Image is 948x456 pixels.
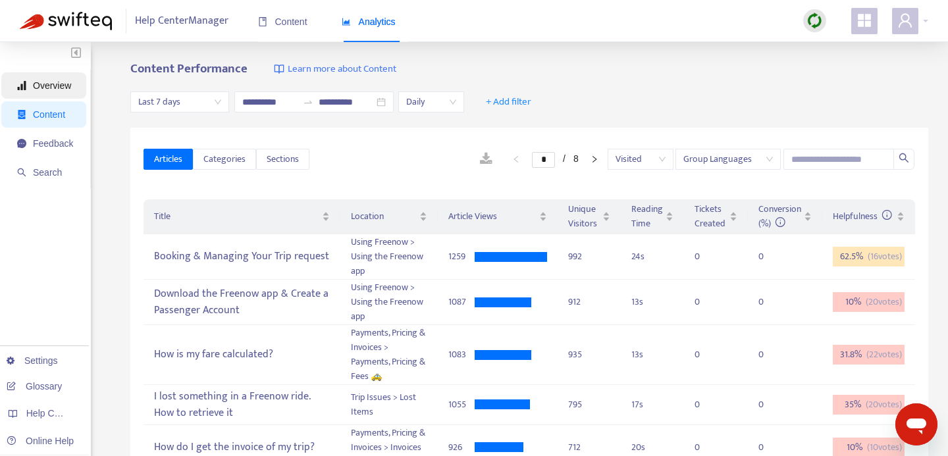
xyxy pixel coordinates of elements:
span: Tickets Created [695,202,727,231]
img: image-link [274,64,284,74]
span: container [17,110,26,119]
span: Learn more about Content [288,62,396,77]
span: user [897,13,913,28]
div: 1259 [448,249,475,264]
a: Glossary [7,381,62,392]
th: Reading Time [621,199,684,234]
button: + Add filter [476,91,541,113]
a: Settings [7,355,58,366]
span: ( 20 votes) [866,295,902,309]
span: Daily [406,92,456,112]
span: Location [351,209,417,224]
span: appstore [856,13,872,28]
span: Categories [203,152,246,166]
span: Unique Visitors [568,202,600,231]
span: Content [258,16,307,27]
li: Previous Page [506,151,527,167]
span: search [17,168,26,177]
span: swap-right [303,97,313,107]
span: ( 22 votes) [866,347,902,362]
button: left [506,151,527,167]
div: 926 [448,440,475,455]
span: Title [154,209,319,224]
th: Unique Visitors [558,199,621,234]
div: 0 [695,440,721,455]
iframe: Przycisk umożliwiający otwarcie okna komunikatora [895,403,937,445]
span: Last 7 days [138,92,221,112]
span: Feedback [33,138,73,149]
button: Categories [193,149,256,170]
div: 935 [568,347,610,362]
div: 20 s [631,440,673,455]
span: Reading Time [631,202,663,231]
b: Content Performance [130,59,248,79]
span: message [17,139,26,148]
div: 0 [695,249,721,264]
span: Sections [267,152,299,166]
td: Payments, Pricing & Invoices > Payments, Pricing & Fees 🚕 [340,325,438,385]
div: 0 [758,249,785,264]
span: Group Languages [683,149,773,169]
th: Location [340,199,438,234]
span: Visited [616,149,666,169]
span: left [512,155,520,163]
div: Download the Freenow app & Create a Passenger Account [154,283,329,321]
div: 24 s [631,249,673,264]
div: 0 [758,397,785,412]
div: 0 [758,295,785,309]
div: 0 [695,295,721,309]
span: book [258,17,267,26]
img: sync.dc5367851b00ba804db3.png [806,13,823,29]
li: 1/8 [532,151,579,167]
span: Article Views [448,209,537,224]
div: How is my fare calculated? [154,344,329,366]
span: / [563,153,566,164]
div: 62.5 % [833,247,905,266]
div: I lost something in a Freenow ride. How to retrieve it [154,386,329,424]
div: 1083 [448,347,475,362]
div: 13 s [631,295,673,309]
span: area-chart [342,17,351,26]
span: Helpfulness [833,209,893,224]
div: 1055 [448,397,475,412]
div: 10 % [833,292,905,312]
span: to [303,97,313,107]
button: right [584,151,605,167]
div: 13 s [631,347,673,362]
span: Analytics [342,16,396,27]
span: + Add filter [486,94,531,110]
span: signal [17,81,26,90]
span: Articles [154,152,182,166]
span: Content [33,109,65,120]
th: Tickets Created [684,199,748,234]
span: Search [33,167,62,178]
div: 0 [695,397,721,412]
div: 0 [695,347,721,362]
div: Booking & Managing Your Trip request [154,246,329,268]
span: search [899,153,909,163]
div: 31.8 % [833,345,905,365]
span: Help Center Manager [135,9,228,34]
div: 1087 [448,295,475,309]
td: Trip Issues > Lost Items [340,385,438,425]
div: 992 [568,249,610,264]
li: Next Page [584,151,605,167]
td: Using Freenow > Using the Freenow app [340,280,438,325]
div: 795 [568,397,610,412]
div: 712 [568,440,610,455]
div: 0 [758,440,785,455]
th: Title [144,199,340,234]
div: 35 % [833,395,905,415]
a: Learn more about Content [274,62,396,77]
span: Overview [33,80,71,91]
img: Swifteq [20,12,112,30]
button: Articles [144,149,193,170]
span: ( 20 votes) [866,397,902,412]
button: Sections [256,149,309,170]
span: ( 10 votes) [867,440,902,455]
td: Using Freenow > Using the Freenow app [340,234,438,280]
div: 912 [568,295,610,309]
div: 17 s [631,397,673,412]
span: ( 16 votes) [868,249,902,264]
span: right [591,155,598,163]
